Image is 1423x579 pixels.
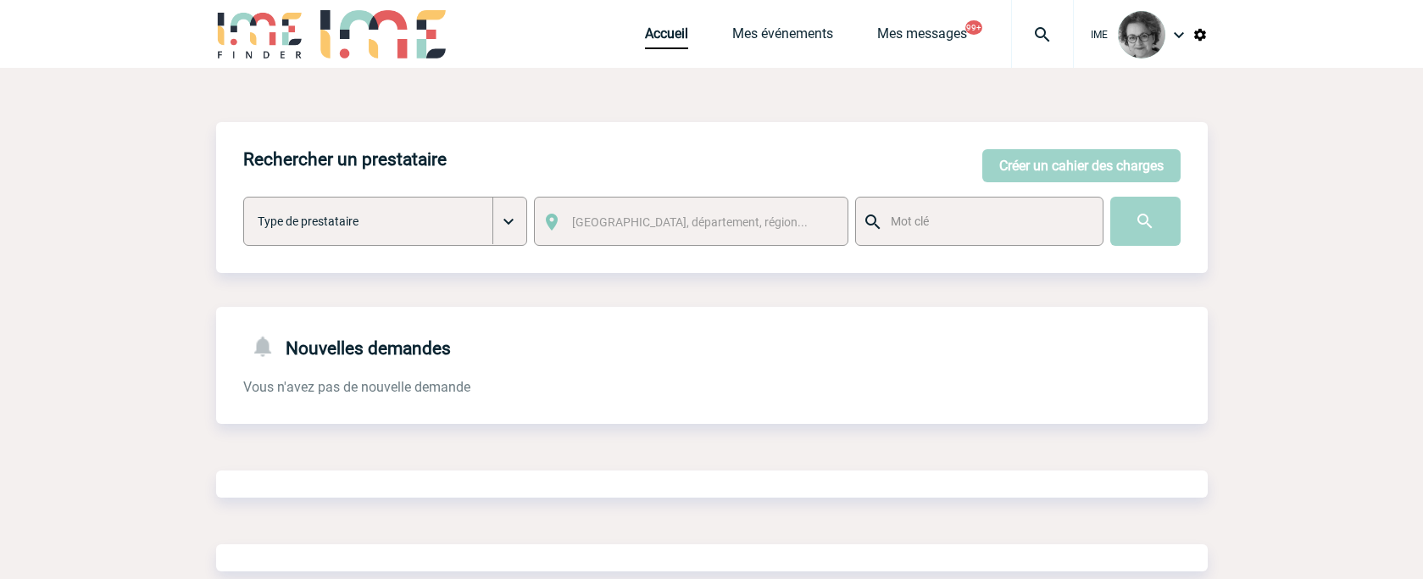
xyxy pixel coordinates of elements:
input: Submit [1110,197,1181,246]
img: notifications-24-px-g.png [250,334,286,359]
img: 101028-0.jpg [1118,11,1165,58]
span: Vous n'avez pas de nouvelle demande [243,379,470,395]
input: Mot clé [887,210,1087,232]
h4: Nouvelles demandes [243,334,451,359]
img: IME-Finder [216,10,304,58]
a: Accueil [645,25,688,49]
span: IME [1091,29,1108,41]
h4: Rechercher un prestataire [243,149,447,170]
a: Mes messages [877,25,967,49]
span: [GEOGRAPHIC_DATA], département, région... [572,215,808,229]
button: 99+ [965,20,982,35]
a: Mes événements [732,25,833,49]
